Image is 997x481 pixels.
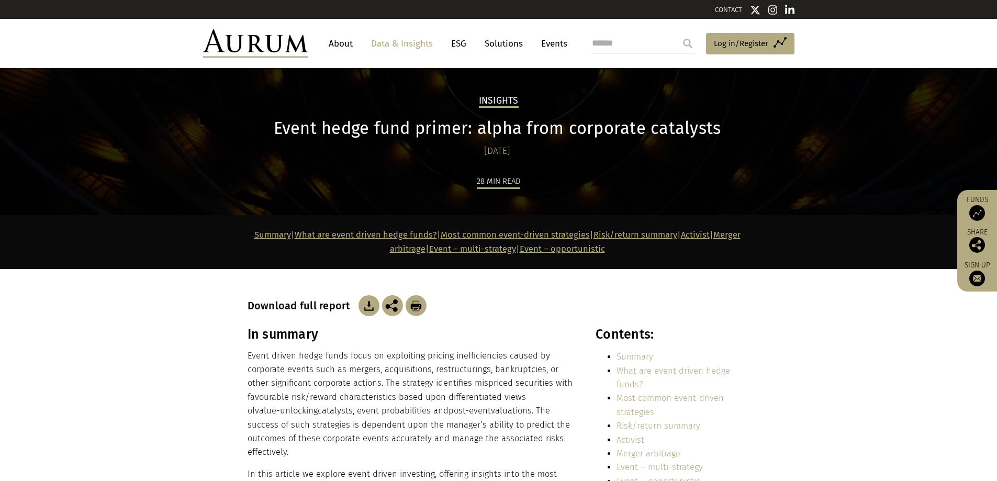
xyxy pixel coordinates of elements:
[715,6,742,14] a: CONTACT
[785,5,794,15] img: Linkedin icon
[706,33,794,55] a: Log in/Register
[203,29,308,58] img: Aurum
[449,406,491,416] span: post-event
[254,230,291,240] a: Summary
[248,299,356,312] h3: Download full report
[617,421,700,431] a: Risk/return summary
[617,393,724,417] a: Most common event-driven strategies
[248,118,747,139] h1: Event hedge fund primer: alpha from corporate catalysts
[359,295,379,316] img: Download Article
[479,95,519,108] h2: Insights
[969,237,985,253] img: Share this post
[323,34,358,53] a: About
[677,33,698,54] input: Submit
[617,449,680,458] a: Merger arbitrage
[596,327,747,342] h3: Contents:
[295,230,437,240] a: What are event driven hedge funds?
[768,5,778,15] img: Instagram icon
[617,435,644,445] a: Activist
[441,230,590,240] a: Most common event-driven strategies
[714,37,768,50] span: Log in/Register
[255,406,318,416] span: value-unlocking
[446,34,472,53] a: ESG
[617,352,653,362] a: Summary
[248,349,573,460] p: Event driven hedge funds focus on exploiting pricing inefficiencies caused by corporate events su...
[969,205,985,221] img: Access Funds
[366,34,438,53] a: Data & Insights
[593,230,677,240] a: Risk/return summary
[382,295,403,316] img: Share this post
[248,144,747,159] div: [DATE]
[477,175,520,189] div: 28 min read
[617,462,703,472] a: Event – multi-strategy
[429,244,516,254] a: Event – multi-strategy
[962,195,992,221] a: Funds
[969,271,985,286] img: Sign up to our newsletter
[254,230,741,253] strong: | | | | | | |
[479,34,528,53] a: Solutions
[520,244,605,254] a: Event – opportunistic
[617,366,730,389] a: What are event driven hedge funds?
[406,295,427,316] img: Download Article
[750,5,760,15] img: Twitter icon
[962,229,992,253] div: Share
[536,34,567,53] a: Events
[248,327,573,342] h3: In summary
[962,261,992,286] a: Sign up
[681,230,710,240] a: Activist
